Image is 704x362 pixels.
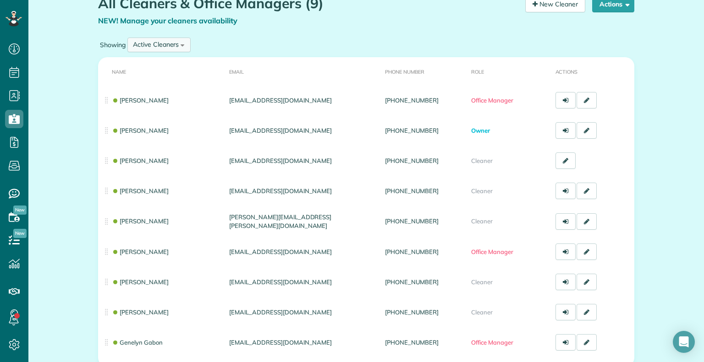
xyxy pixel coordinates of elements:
[225,146,381,176] td: [EMAIL_ADDRESS][DOMAIN_NAME]
[98,57,225,85] th: Name
[225,115,381,146] td: [EMAIL_ADDRESS][DOMAIN_NAME]
[112,187,169,195] a: [PERSON_NAME]
[552,57,634,85] th: Actions
[471,278,493,286] span: Cleaner
[133,40,179,49] div: Active Cleaners
[471,248,513,255] span: Office Manager
[385,339,438,346] a: [PHONE_NUMBER]
[225,85,381,115] td: [EMAIL_ADDRESS][DOMAIN_NAME]
[225,57,381,85] th: Email
[467,57,551,85] th: Role
[471,217,493,225] span: Cleaner
[471,127,490,134] span: Owner
[112,308,169,316] a: [PERSON_NAME]
[385,157,438,164] a: [PHONE_NUMBER]
[112,127,169,134] a: [PERSON_NAME]
[225,237,381,267] td: [EMAIL_ADDRESS][DOMAIN_NAME]
[98,40,127,49] label: Showing
[385,127,438,134] a: [PHONE_NUMBER]
[112,97,169,104] a: [PERSON_NAME]
[385,248,438,255] a: [PHONE_NUMBER]
[225,206,381,237] td: [PERSON_NAME][EMAIL_ADDRESS][PERSON_NAME][DOMAIN_NAME]
[471,157,493,164] span: Cleaner
[112,248,169,255] a: [PERSON_NAME]
[112,217,169,225] a: [PERSON_NAME]
[673,331,695,353] div: Open Intercom Messenger
[471,308,493,316] span: Cleaner
[112,157,169,164] a: [PERSON_NAME]
[112,278,169,286] a: [PERSON_NAME]
[385,187,438,195] a: [PHONE_NUMBER]
[385,308,438,316] a: [PHONE_NUMBER]
[381,57,467,85] th: Phone number
[385,97,438,104] a: [PHONE_NUMBER]
[385,217,438,225] a: [PHONE_NUMBER]
[13,229,27,238] span: New
[225,267,381,297] td: [EMAIL_ADDRESS][DOMAIN_NAME]
[385,278,438,286] a: [PHONE_NUMBER]
[471,97,513,104] span: Office Manager
[98,16,237,25] a: NEW! Manage your cleaners availability
[471,339,513,346] span: Office Manager
[225,297,381,327] td: [EMAIL_ADDRESS][DOMAIN_NAME]
[13,205,27,215] span: New
[112,339,163,346] a: Genelyn Gabon
[471,187,493,195] span: Cleaner
[225,176,381,206] td: [EMAIL_ADDRESS][DOMAIN_NAME]
[225,327,381,357] td: [EMAIL_ADDRESS][DOMAIN_NAME]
